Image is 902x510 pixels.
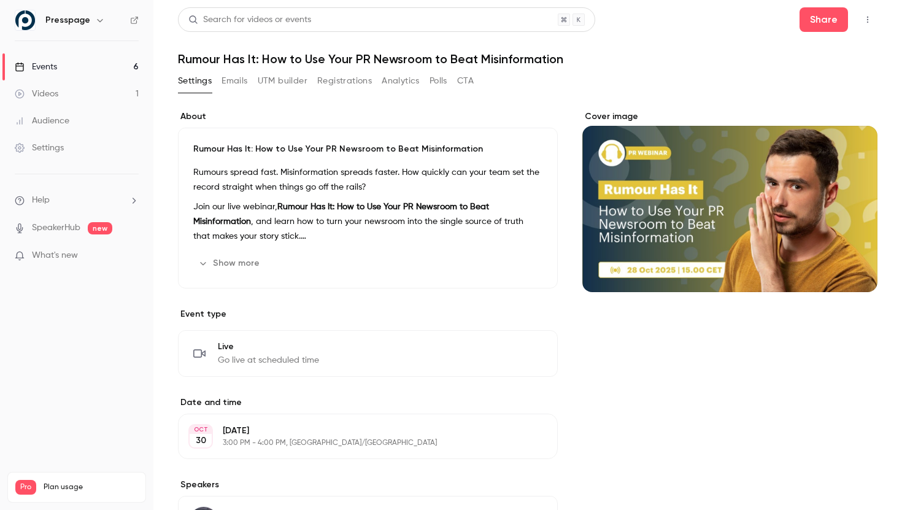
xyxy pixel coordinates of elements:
[190,425,212,434] div: OCT
[178,479,558,491] label: Speakers
[178,110,558,123] label: About
[382,71,420,91] button: Analytics
[32,194,50,207] span: Help
[193,253,267,273] button: Show more
[193,165,542,195] p: Rumours spread fast. Misinformation spreads faster. How quickly can your team set the record stra...
[15,480,36,495] span: Pro
[15,115,69,127] div: Audience
[193,203,489,226] strong: Rumour Has It: How to Use Your PR Newsroom to Beat Misinformation
[32,249,78,262] span: What's new
[15,194,139,207] li: help-dropdown-opener
[223,425,493,437] p: [DATE]
[218,354,319,366] span: Go live at scheduled time
[582,110,877,292] section: Cover image
[32,222,80,234] a: SpeakerHub
[193,199,542,244] p: Join our live webinar, , and learn how to turn your newsroom into the single source of truth that...
[178,308,558,320] p: Event type
[178,52,877,66] h1: Rumour Has It: How to Use Your PR Newsroom to Beat Misinformation
[317,71,372,91] button: Registrations
[193,143,542,155] p: Rumour Has It: How to Use Your PR Newsroom to Beat Misinformation
[457,71,474,91] button: CTA
[15,61,57,73] div: Events
[15,142,64,154] div: Settings
[124,250,139,261] iframe: Noticeable Trigger
[88,222,112,234] span: new
[218,341,319,353] span: Live
[15,10,35,30] img: Presspage
[178,396,558,409] label: Date and time
[44,482,138,492] span: Plan usage
[430,71,447,91] button: Polls
[223,438,493,448] p: 3:00 PM - 4:00 PM, [GEOGRAPHIC_DATA]/[GEOGRAPHIC_DATA]
[196,435,206,447] p: 30
[45,14,90,26] h6: Presspage
[582,110,877,123] label: Cover image
[178,71,212,91] button: Settings
[258,71,307,91] button: UTM builder
[15,88,58,100] div: Videos
[800,7,848,32] button: Share
[188,14,311,26] div: Search for videos or events
[222,71,247,91] button: Emails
